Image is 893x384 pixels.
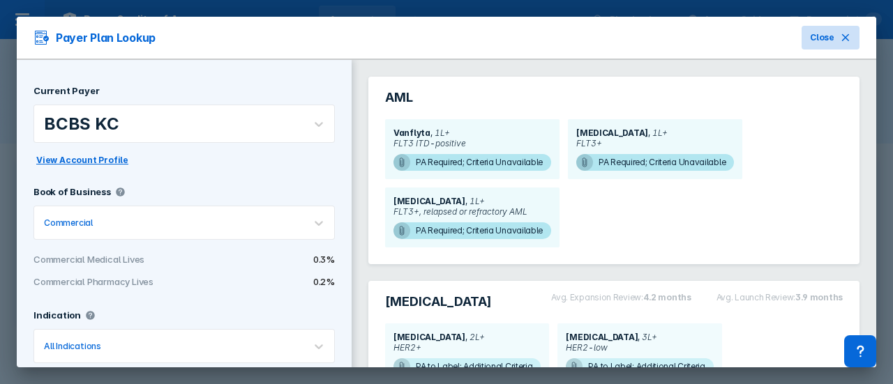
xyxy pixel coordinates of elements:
div: Contact Support [844,335,876,367]
div: All Indications [44,341,101,351]
span: PA to Label; Additional Criteria [566,358,713,375]
span: 3L+ [638,332,657,342]
h3: Indication [33,309,81,321]
div: BCBS KC [44,114,119,134]
b: 4.2 months [643,292,691,302]
button: View Account Profile [33,151,131,169]
h3: Payer Plan Lookup [33,29,156,46]
span: HER2+ [393,342,541,353]
span: PA Required; Criteria Unavailable [393,154,551,171]
span: 1L+ [430,128,450,138]
span: Close [810,31,834,44]
button: Close [802,26,860,49]
span: HER2-low [566,342,713,353]
h3: Current Payer [33,85,99,96]
span: PA Required; Criteria Unavailable [393,222,551,239]
span: View Account Profile [36,154,128,167]
span: 2L+ [465,332,485,342]
span: 1L+ [465,196,485,206]
h3: Book of Business [33,186,111,197]
span: [MEDICAL_DATA] [393,332,465,342]
span: PA Required; Criteria Unavailable [576,154,734,171]
span: [MEDICAL_DATA] [393,196,465,206]
span: Vanflyta [393,128,430,138]
div: 0.3% [184,254,335,265]
span: FLT3+ [576,138,734,148]
span: [MEDICAL_DATA] [566,332,638,342]
span: PA to Label; Additional Criteria [393,358,541,375]
span: AML [385,89,413,106]
span: FLT3 ITD-positive [393,138,551,148]
span: 1L+ [648,128,668,138]
a: View Account Profile [33,152,131,166]
span: [MEDICAL_DATA] [385,293,492,310]
div: Commercial [44,217,93,228]
b: 3.9 months [795,292,843,302]
span: Avg. Expansion Review: [551,292,643,302]
span: FLT3+, relapsed or refractory AML [393,206,551,217]
div: 0.2% [184,276,335,287]
div: Commercial Medical Lives [33,254,184,265]
span: Avg. Launch Review: [716,292,795,302]
div: Commercial Pharmacy Lives [33,276,184,287]
span: [MEDICAL_DATA] [576,128,648,138]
